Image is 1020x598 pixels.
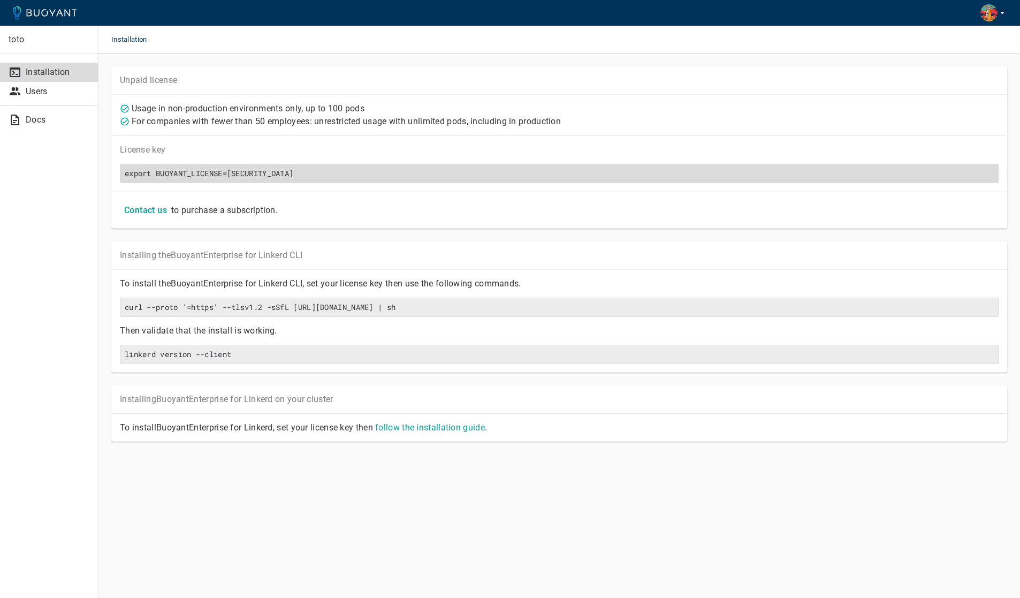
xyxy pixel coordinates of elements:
p: Users [26,86,89,97]
h6: export BUOYANT_LICENSE=[SECURITY_DATA] [125,169,994,178]
p: Installing the Buoyant Enterprise for Linkerd CLI [120,250,999,261]
img: richard roberts [980,4,998,21]
p: toto [9,34,89,45]
p: For companies with fewer than 50 employees: unrestricted usage with unlimited pods, including in ... [132,116,561,127]
p: To install Buoyant Enterprise for Linkerd, set your license key then . [120,422,999,433]
button: Contact us [120,201,171,220]
p: Docs [26,115,89,125]
p: Usage in non-production environments only, up to 100 pods [132,103,364,114]
a: follow the installation guide [375,422,485,433]
p: Installation [26,67,89,78]
p: Unpaid license [120,75,999,86]
h6: curl --proto '=https' --tlsv1.2 -sSfL [URL][DOMAIN_NAME] | sh [125,302,994,312]
h6: linkerd version --client [125,350,994,359]
p: to purchase a subscription. [171,205,278,216]
span: Installation [111,26,160,54]
p: To install the Buoyant Enterprise for Linkerd CLI, set your license key then use the following co... [120,278,999,289]
h4: Contact us [124,205,167,216]
p: License key [120,145,999,155]
p: Then validate that the install is working. [120,326,999,336]
p: Installing Buoyant Enterprise for Linkerd on your cluster [120,394,999,405]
